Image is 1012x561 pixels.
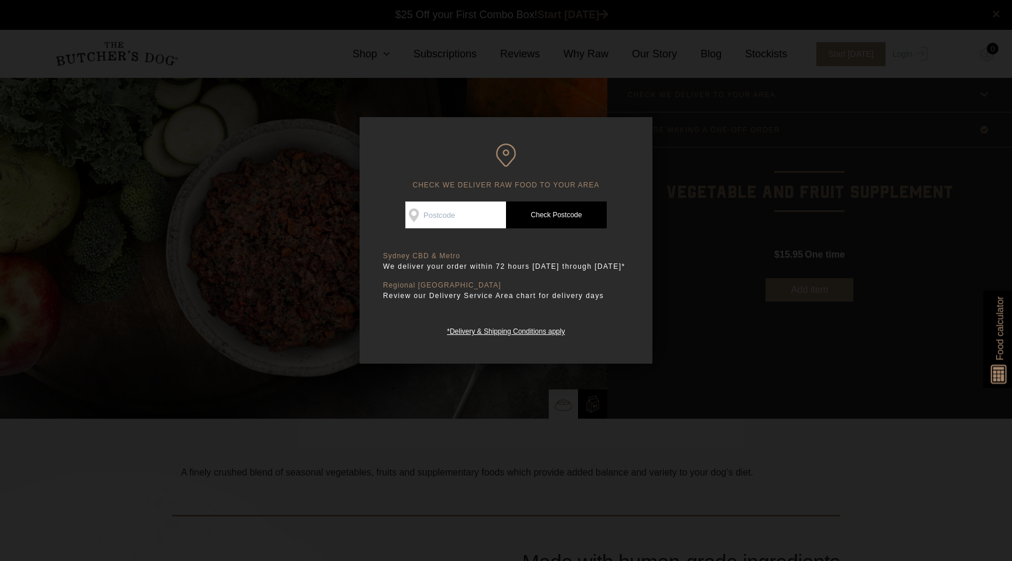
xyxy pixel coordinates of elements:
p: We deliver your order within 72 hours [DATE] through [DATE]* [383,261,629,272]
input: Postcode [405,201,506,228]
span: Food calculator [993,296,1007,360]
p: Regional [GEOGRAPHIC_DATA] [383,281,629,290]
a: Check Postcode [506,201,607,228]
p: Sydney CBD & Metro [383,252,629,261]
h6: CHECK WE DELIVER RAW FOOD TO YOUR AREA [383,143,629,190]
a: *Delivery & Shipping Conditions apply [447,324,565,336]
p: Review our Delivery Service Area chart for delivery days [383,290,629,302]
